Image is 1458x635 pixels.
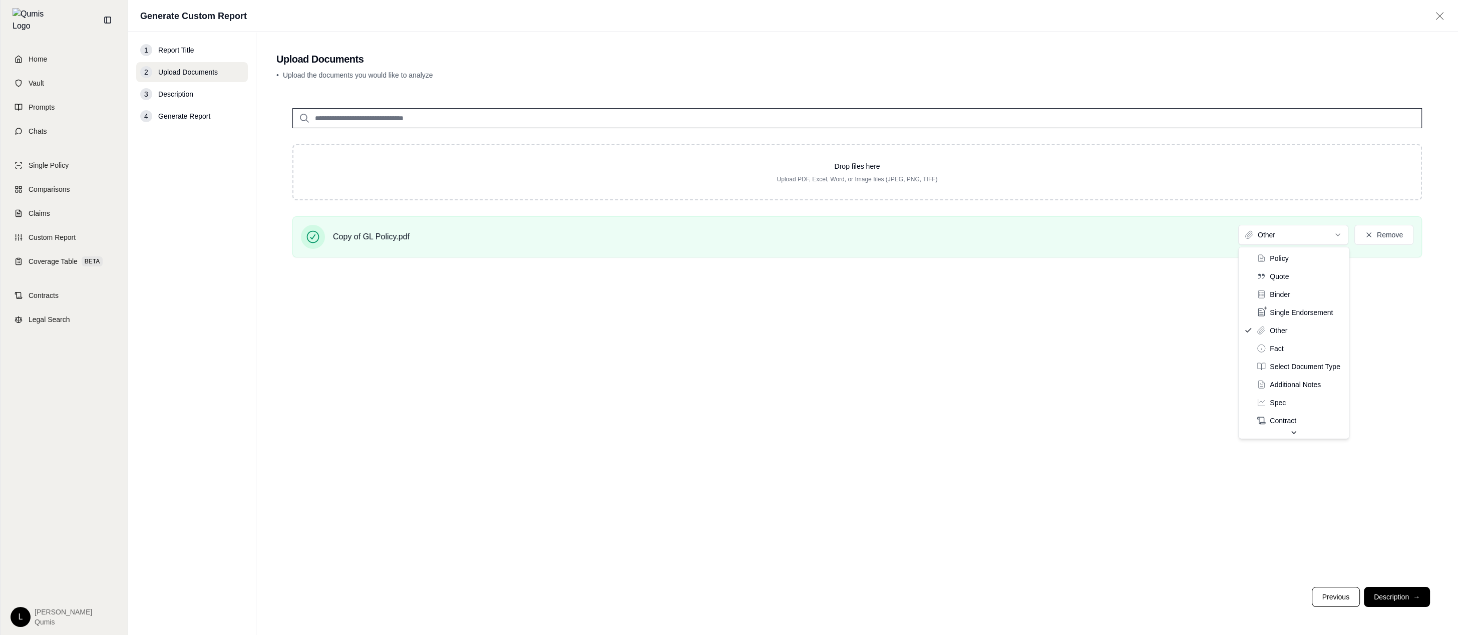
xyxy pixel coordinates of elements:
[1270,307,1333,317] span: Single Endorsement
[1270,416,1296,426] span: Contract
[1270,253,1288,263] span: Policy
[1270,380,1321,390] span: Additional Notes
[1270,271,1289,281] span: Quote
[1270,344,1283,354] span: Fact
[1270,326,1287,336] span: Other
[1270,398,1286,408] span: Spec
[1270,289,1290,299] span: Binder
[1270,362,1340,372] span: Select Document Type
